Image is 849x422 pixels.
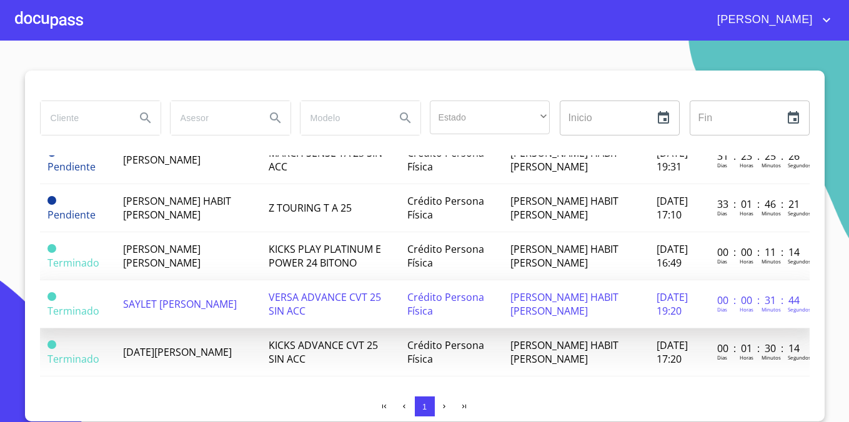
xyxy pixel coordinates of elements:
[510,338,618,366] span: [PERSON_NAME] HABIT [PERSON_NAME]
[422,402,427,411] span: 1
[740,306,753,313] p: Horas
[47,244,56,253] span: Terminado
[717,258,727,265] p: Dias
[740,354,753,361] p: Horas
[762,210,781,217] p: Minutos
[269,338,378,366] span: KICKS ADVANCE CVT 25 SIN ACC
[657,338,688,366] span: [DATE] 17:20
[269,146,382,174] span: MARCH SENSE TA 25 SIN ACC
[762,354,781,361] p: Minutos
[708,10,819,30] span: [PERSON_NAME]
[47,292,56,301] span: Terminado
[123,153,201,167] span: [PERSON_NAME]
[788,210,811,217] p: Segundos
[123,345,232,359] span: [DATE][PERSON_NAME]
[657,146,688,174] span: [DATE] 19:31
[657,290,688,318] span: [DATE] 19:20
[300,101,385,135] input: search
[740,210,753,217] p: Horas
[47,196,56,205] span: Pendiente
[430,101,550,134] div: ​
[47,340,56,349] span: Terminado
[708,10,834,30] button: account of current user
[131,103,161,133] button: Search
[407,338,484,366] span: Crédito Persona Física
[407,194,484,222] span: Crédito Persona Física
[788,354,811,361] p: Segundos
[762,162,781,169] p: Minutos
[510,290,618,318] span: [PERSON_NAME] HABIT [PERSON_NAME]
[47,208,96,222] span: Pendiente
[740,258,753,265] p: Horas
[717,162,727,169] p: Dias
[123,194,231,222] span: [PERSON_NAME] HABIT [PERSON_NAME]
[261,103,290,133] button: Search
[717,197,802,211] p: 33 : 01 : 46 : 21
[47,256,99,270] span: Terminado
[269,201,352,215] span: Z TOURING T A 25
[717,341,802,355] p: 00 : 01 : 30 : 14
[123,297,237,311] span: SAYLET [PERSON_NAME]
[47,352,99,366] span: Terminado
[788,306,811,313] p: Segundos
[788,162,811,169] p: Segundos
[390,103,420,133] button: Search
[657,194,688,222] span: [DATE] 17:10
[717,306,727,313] p: Dias
[407,242,484,270] span: Crédito Persona Física
[510,194,618,222] span: [PERSON_NAME] HABIT [PERSON_NAME]
[171,101,256,135] input: search
[41,101,126,135] input: search
[269,242,381,270] span: KICKS PLAY PLATINUM E POWER 24 BITONO
[740,162,753,169] p: Horas
[47,304,99,318] span: Terminado
[47,160,96,174] span: Pendiente
[657,242,688,270] span: [DATE] 16:49
[510,242,618,270] span: [PERSON_NAME] HABIT [PERSON_NAME]
[762,306,781,313] p: Minutos
[717,354,727,361] p: Dias
[717,293,802,307] p: 00 : 00 : 31 : 44
[788,258,811,265] p: Segundos
[269,290,381,318] span: VERSA ADVANCE CVT 25 SIN ACC
[407,290,484,318] span: Crédito Persona Física
[762,258,781,265] p: Minutos
[717,210,727,217] p: Dias
[407,146,484,174] span: Crédito Persona Física
[123,242,201,270] span: [PERSON_NAME] [PERSON_NAME]
[510,146,618,174] span: [PERSON_NAME] HABIT [PERSON_NAME]
[717,149,802,163] p: 31 : 23 : 25 : 26
[717,245,802,259] p: 00 : 00 : 11 : 14
[415,396,435,416] button: 1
